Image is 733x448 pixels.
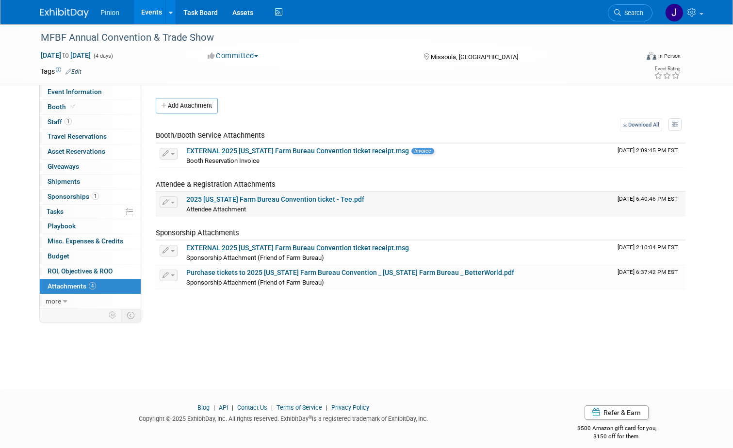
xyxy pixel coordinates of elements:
[46,297,61,305] span: more
[621,9,643,16] span: Search
[540,418,693,440] div: $500 Amazon gift card for you,
[93,53,113,59] span: (4 days)
[40,160,141,174] a: Giveaways
[411,148,434,154] span: Invoice
[47,208,64,215] span: Tasks
[620,118,662,131] a: Download All
[618,195,678,202] span: Upload Timestamp
[156,98,218,113] button: Add Attachment
[618,269,678,275] span: Upload Timestamp
[48,252,69,260] span: Budget
[186,147,409,155] a: EXTERNAL 2025 [US_STATE] Farm Bureau Convention ticket receipt.msg
[197,404,210,411] a: Blog
[48,267,113,275] span: ROI, Objectives & ROO
[237,404,267,411] a: Contact Us
[585,405,649,420] a: Refer & Earn
[48,103,77,111] span: Booth
[211,404,217,411] span: |
[40,294,141,309] a: more
[70,104,75,109] i: Booth reservation complete
[48,222,76,230] span: Playbook
[331,404,369,411] a: Privacy Policy
[156,180,276,189] span: Attendee & Registration Attachments
[431,53,518,61] span: Missoula, [GEOGRAPHIC_DATA]
[40,51,91,60] span: [DATE] [DATE]
[48,192,99,200] span: Sponsorships
[186,244,409,252] a: EXTERNAL 2025 [US_STATE] Farm Bureau Convention ticket receipt.msg
[654,66,680,71] div: Event Rating
[92,192,99,200] span: 1
[48,132,107,140] span: Travel Reservations
[608,4,652,21] a: Search
[61,51,70,59] span: to
[40,8,89,18] img: ExhibitDay
[186,269,514,276] a: Purchase tickets to 2025 [US_STATE] Farm Bureau Convention _ [US_STATE] Farm Bureau _ BetterWorld...
[186,206,246,213] span: Attendee Attachment
[586,50,681,65] div: Event Format
[647,52,656,60] img: Format-Inperson.png
[277,404,322,411] a: Terms of Service
[40,412,526,423] div: Copyright © 2025 ExhibitDay, Inc. All rights reserved. ExhibitDay is a registered trademark of Ex...
[269,404,275,411] span: |
[48,147,105,155] span: Asset Reservations
[40,100,141,114] a: Booth
[229,404,236,411] span: |
[40,205,141,219] a: Tasks
[100,9,119,16] span: Pinion
[40,190,141,204] a: Sponsorships1
[309,415,312,420] sup: ®
[614,144,685,168] td: Upload Timestamp
[658,52,681,60] div: In-Person
[665,3,684,22] img: Jennifer Plumisto
[48,237,123,245] span: Misc. Expenses & Credits
[40,234,141,249] a: Misc. Expenses & Credits
[48,282,96,290] span: Attachments
[40,144,141,159] a: Asset Reservations
[48,88,102,96] span: Event Information
[40,219,141,234] a: Playbook
[37,29,626,47] div: MFBF Annual Convention & Trade Show
[40,85,141,99] a: Event Information
[48,177,80,185] span: Shipments
[40,129,141,144] a: Travel Reservations
[48,118,72,126] span: Staff
[121,309,141,321] td: Toggle Event Tabs
[104,309,121,321] td: Personalize Event Tab Strip
[186,279,324,286] span: Sponsorship Attachment (Friend of Farm Bureau)
[48,162,79,170] span: Giveaways
[40,115,141,129] a: Staff1
[40,175,141,189] a: Shipments
[219,404,228,411] a: API
[40,66,81,76] td: Tags
[618,147,678,154] span: Upload Timestamp
[614,240,685,265] td: Upload Timestamp
[40,279,141,294] a: Attachments4
[614,265,685,289] td: Upload Timestamp
[186,157,260,164] span: Booth Reservation Invoice
[204,51,262,61] button: Committed
[65,68,81,75] a: Edit
[89,282,96,289] span: 4
[65,118,72,125] span: 1
[540,432,693,441] div: $150 off for them.
[186,254,324,261] span: Sponsorship Attachment (Friend of Farm Bureau)
[156,131,265,140] span: Booth/Booth Service Attachments
[324,404,330,411] span: |
[614,192,685,216] td: Upload Timestamp
[40,249,141,264] a: Budget
[618,244,678,251] span: Upload Timestamp
[40,264,141,279] a: ROI, Objectives & ROO
[186,195,364,203] a: 2025 [US_STATE] Farm Bureau Convention ticket - Tee.pdf
[156,228,239,237] span: Sponsorship Attachments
